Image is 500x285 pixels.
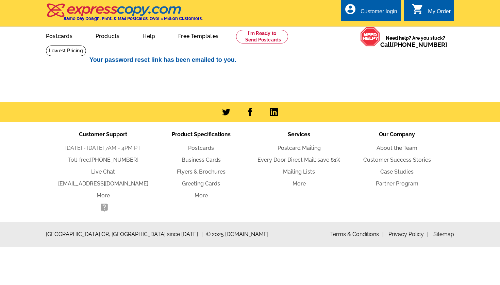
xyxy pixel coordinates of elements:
[380,41,447,48] span: Call
[392,41,447,48] a: [PHONE_NUMBER]
[363,157,431,163] a: Customer Success Stories
[64,16,203,21] h4: Same Day Design, Print, & Mail Postcards. Over 1 Million Customers.
[177,168,226,175] a: Flyers & Brochures
[361,8,397,18] div: Customer login
[90,157,138,163] a: [PHONE_NUMBER]
[412,7,451,16] a: shopping_cart My Order
[35,28,83,43] a: Postcards
[428,8,451,18] div: My Order
[85,28,131,43] a: Products
[257,157,340,163] a: Every Door Direct Mail: save 81%
[330,231,384,237] a: Terms & Conditions
[182,157,221,163] a: Business Cards
[293,180,306,187] a: More
[91,168,115,175] a: Live Chat
[58,180,148,187] a: [EMAIL_ADDRESS][DOMAIN_NAME]
[412,3,424,15] i: shopping_cart
[132,28,166,43] a: Help
[46,230,203,238] span: [GEOGRAPHIC_DATA] OR, [GEOGRAPHIC_DATA] since [DATE]
[388,231,429,237] a: Privacy Policy
[380,35,451,48] span: Need help? Are you stuck?
[46,8,203,21] a: Same Day Design, Print, & Mail Postcards. Over 1 Million Customers.
[283,168,315,175] a: Mailing Lists
[360,27,380,47] img: help
[172,131,231,138] span: Product Specifications
[79,131,127,138] span: Customer Support
[182,180,220,187] a: Greeting Cards
[195,192,208,199] a: More
[97,192,110,199] a: More
[344,7,397,16] a: account_circle Customer login
[288,131,310,138] span: Services
[433,231,454,237] a: Sitemap
[379,131,415,138] span: Our Company
[278,145,321,151] a: Postcard Mailing
[167,28,229,43] a: Free Templates
[188,145,214,151] a: Postcards
[89,56,416,64] h2: Your password reset link has been emailed to you.
[54,144,152,152] li: [DATE] - [DATE] 7AM - 4PM PT
[344,3,356,15] i: account_circle
[54,156,152,164] li: Toll-free:
[206,230,268,238] span: © 2025 [DOMAIN_NAME]
[376,180,418,187] a: Partner Program
[380,168,414,175] a: Case Studies
[377,145,417,151] a: About the Team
